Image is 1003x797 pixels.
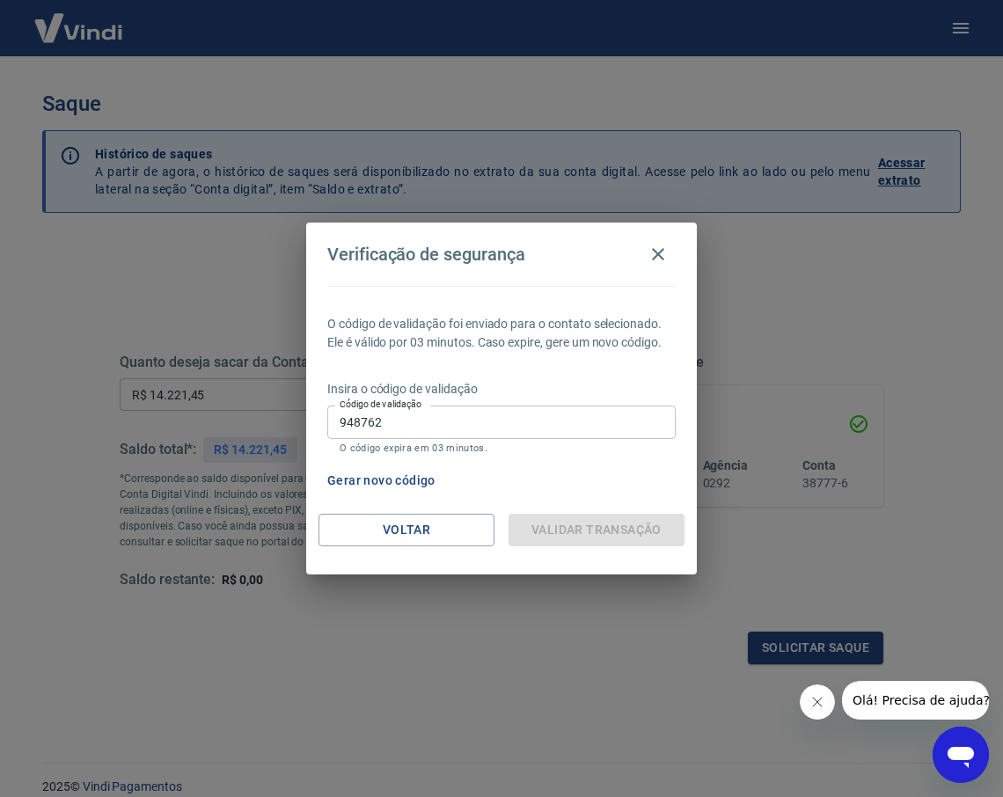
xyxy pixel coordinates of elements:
[327,380,676,398] p: Insira o código de validação
[320,464,443,497] button: Gerar novo código
[800,684,835,720] iframe: Fechar mensagem
[340,398,421,411] label: Código de validação
[11,12,148,26] span: Olá! Precisa de ajuda?
[842,681,989,720] iframe: Mensagem da empresa
[318,514,494,546] button: Voltar
[933,727,989,783] iframe: Botão para abrir a janela de mensagens
[327,315,676,352] p: O código de validação foi enviado para o contato selecionado. Ele é válido por 03 minutos. Caso e...
[327,244,525,265] h4: Verificação de segurança
[340,442,663,454] p: O código expira em 03 minutos.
